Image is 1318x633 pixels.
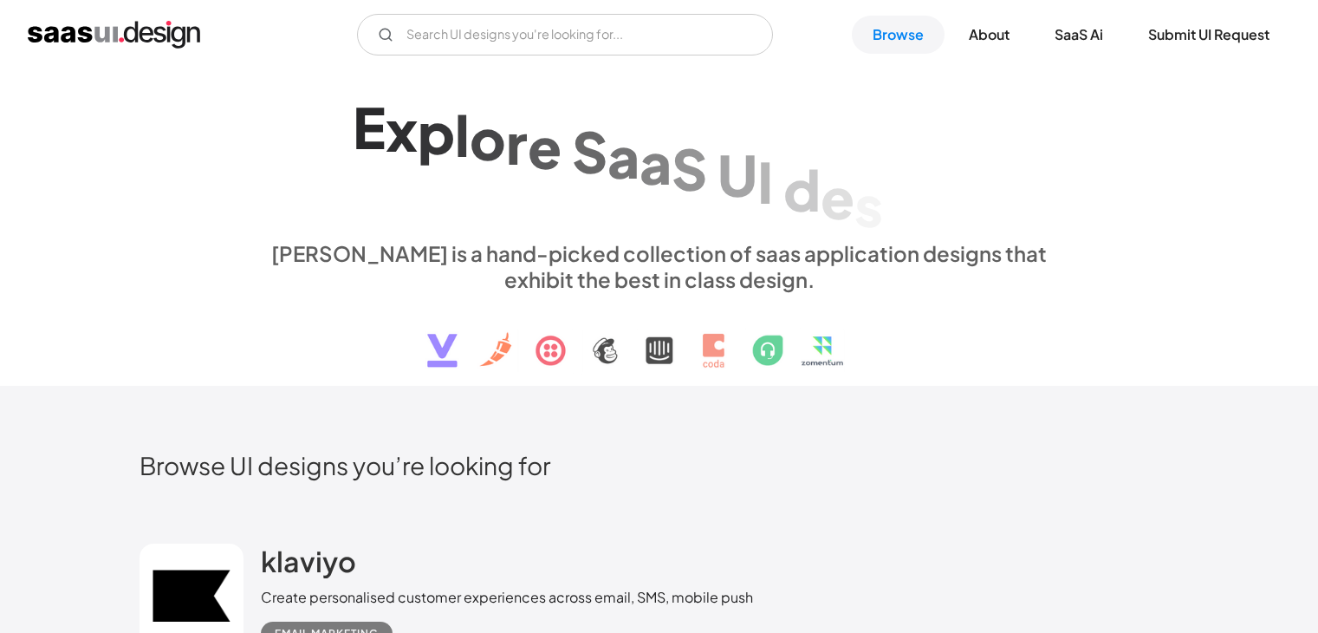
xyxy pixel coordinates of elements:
[386,96,418,163] div: x
[852,16,945,54] a: Browse
[607,123,640,190] div: a
[261,544,356,587] a: klaviyo
[455,101,470,168] div: l
[261,587,753,608] div: Create personalised customer experiences across email, SMS, mobile push
[357,14,773,55] form: Email Form
[717,141,757,208] div: U
[261,240,1058,292] div: [PERSON_NAME] is a hand-picked collection of saas application designs that exhibit the best in cl...
[397,292,922,382] img: text, icon, saas logo
[261,544,356,578] h2: klaviyo
[261,89,1058,223] h1: Explore SaaS UI design patterns & interactions.
[528,114,562,180] div: e
[821,164,854,231] div: e
[506,109,528,176] div: r
[470,105,506,172] div: o
[28,21,200,49] a: home
[1034,16,1124,54] a: SaaS Ai
[640,129,672,196] div: a
[1127,16,1290,54] a: Submit UI Request
[948,16,1030,54] a: About
[572,118,607,185] div: S
[854,173,883,239] div: s
[357,14,773,55] input: Search UI designs you're looking for...
[757,148,773,215] div: I
[418,99,455,166] div: p
[353,94,386,160] div: E
[672,135,707,202] div: S
[140,450,1179,480] h2: Browse UI designs you’re looking for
